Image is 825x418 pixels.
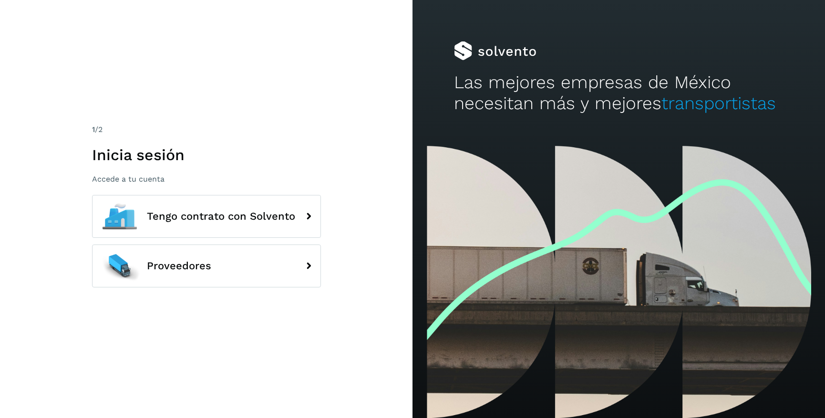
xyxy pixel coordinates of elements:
span: Proveedores [147,260,211,272]
span: 1 [92,125,95,134]
div: /2 [92,124,321,135]
h1: Inicia sesión [92,146,321,164]
button: Tengo contrato con Solvento [92,195,321,238]
h2: Las mejores empresas de México necesitan más y mejores [454,72,784,114]
span: Tengo contrato con Solvento [147,211,295,222]
button: Proveedores [92,245,321,287]
span: transportistas [661,93,776,113]
p: Accede a tu cuenta [92,174,321,184]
